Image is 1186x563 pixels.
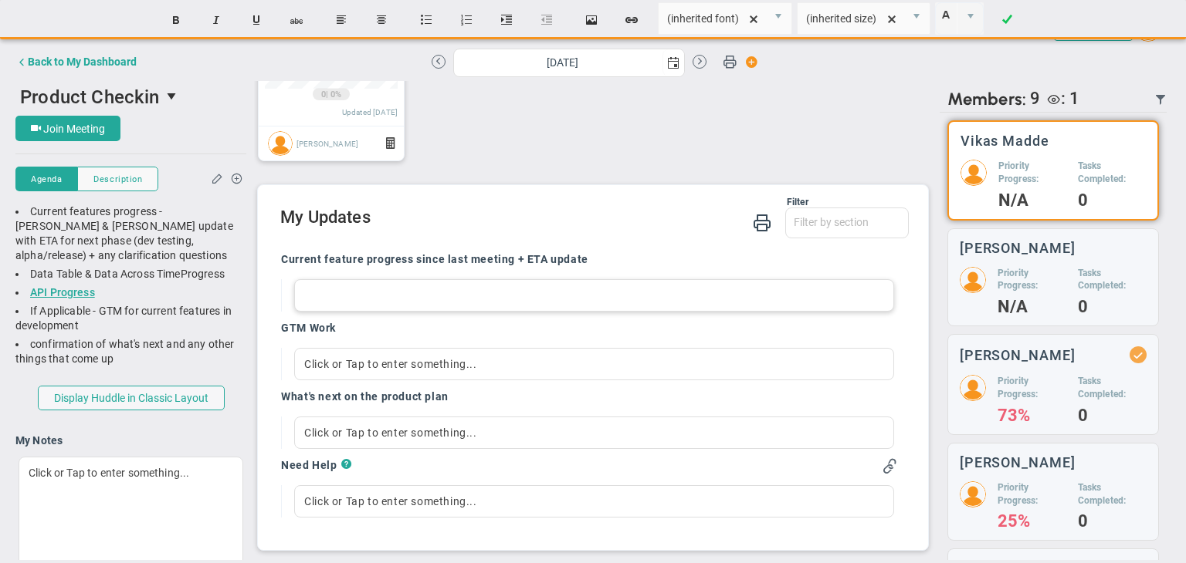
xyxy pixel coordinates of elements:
button: Insert image [573,5,610,35]
h4: What's next on the product plan [281,389,449,403]
button: Center text [363,5,400,35]
span: Updated [DATE] [342,108,398,116]
span: Formula Driven [386,133,395,155]
img: Alex Abramson [268,131,293,156]
span: Action Button [738,52,758,72]
span: select [662,49,684,76]
img: 53178.Person.photo [960,375,986,401]
h3: [PERSON_NAME] [960,455,1076,470]
span: Current features progress - [PERSON_NAME] & [PERSON_NAME] update with ETA for next phase (dev tes... [15,205,233,261]
div: Back to My Dashboard [28,56,137,68]
h4: My Notes [15,433,246,447]
h5: Tasks Completed: [1078,375,1147,401]
span: Filter Updated Members [1154,93,1167,106]
div: Filter [280,197,808,207]
span: 9 [1030,89,1040,110]
div: Updated Status [1133,349,1144,360]
input: Font Size [798,3,904,34]
h3: Vikas Madde [961,133,1049,148]
div: Click or Tap to enter something... [294,416,894,449]
span: Agenda [31,173,62,186]
span: select [957,3,983,34]
button: Underline [238,5,275,35]
h4: N/A [998,300,1066,314]
span: | [326,89,328,99]
h5: Priority Progress: [998,160,1066,186]
h4: 0 [1078,300,1147,314]
h3: [PERSON_NAME] [960,348,1076,362]
h5: Tasks Completed: [1078,267,1147,293]
h4: Current feature progress since last meeting + ETA update [281,252,588,266]
h4: N/A [998,194,1066,207]
button: Insert hyperlink [613,5,650,35]
span: [PERSON_NAME] [296,139,358,147]
a: Done! [988,5,1025,35]
span: If Applicable - GTM for current features in development [15,305,232,332]
h5: Priority Progress: [998,481,1066,507]
h4: 0 [1078,194,1146,207]
img: 50249.Person.photo [960,481,986,507]
h5: Tasks Completed: [1078,160,1146,186]
div: Mallory Robinson is a Viewer. [1040,89,1079,110]
button: Display Huddle in Classic Layout [38,386,225,410]
span: select [160,83,186,110]
button: Strikethrough [278,5,315,35]
h4: 0 [1078,514,1147,528]
h5: Priority Progress: [998,375,1066,401]
span: Print My Huddle Updates [753,212,771,231]
span: Current selected color is rgba(255, 255, 255, 0) [935,2,984,35]
button: Align text left [323,5,360,35]
div: Click or Tap to enter something... [294,485,894,517]
h2: My Updates [280,207,909,230]
button: Agenda [15,167,77,191]
span: 1 [1069,89,1079,108]
h5: Tasks Completed: [1078,481,1147,507]
span: Join Meeting [43,123,105,135]
h5: Priority Progress: [998,267,1066,293]
button: Insert unordered list [408,5,445,35]
h4: Need Help [281,458,341,472]
span: : [1061,89,1066,108]
button: Join Meeting [15,116,120,141]
h4: 73% [998,409,1066,423]
button: Back to My Dashboard [15,46,137,77]
span: Members: [947,89,1026,110]
button: Bold [158,5,195,35]
span: Progress [181,268,225,280]
img: 50429.Person.photo [960,267,986,293]
input: Font Name [659,3,765,34]
img: 203357.Person.photo [961,160,987,186]
div: Click or Tap to enter something... [294,348,894,380]
h4: GTM Work [281,321,336,335]
span: 0% [330,89,341,99]
span: Product Checkin [20,86,159,108]
button: Description [77,167,158,191]
span: 0 [321,89,326,101]
button: Indent [488,5,525,35]
button: Insert ordered list [448,5,485,35]
input: Filter by section [786,208,908,236]
span: confirmation of what's next and any other things that come up [15,338,235,365]
a: API Progress [30,286,95,298]
button: Italic [198,5,235,35]
span: select [765,3,791,34]
div: Data Table & Data Across Time [15,267,246,281]
span: Print Huddle [723,54,737,76]
h3: [PERSON_NAME] [960,241,1076,255]
h4: 25% [998,514,1066,528]
span: Description [93,173,142,186]
h4: 0 [1078,409,1147,423]
span: select [903,3,930,34]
